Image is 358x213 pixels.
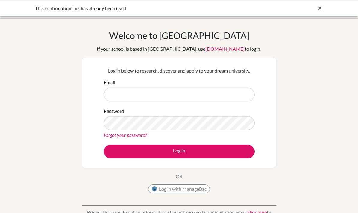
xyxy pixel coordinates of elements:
[104,107,124,115] label: Password
[35,5,233,12] div: This confirmation link has already been used
[176,173,183,180] p: OR
[104,145,255,158] button: Log in
[104,79,115,86] label: Email
[148,184,210,193] button: Log in with ManageBac
[97,45,261,52] div: If your school is based in [GEOGRAPHIC_DATA], use to login.
[205,46,245,52] a: [DOMAIN_NAME]
[104,132,147,138] a: Forgot your password?
[104,67,255,74] p: Log in below to research, discover and apply to your dream university.
[109,30,249,41] h1: Welcome to [GEOGRAPHIC_DATA]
